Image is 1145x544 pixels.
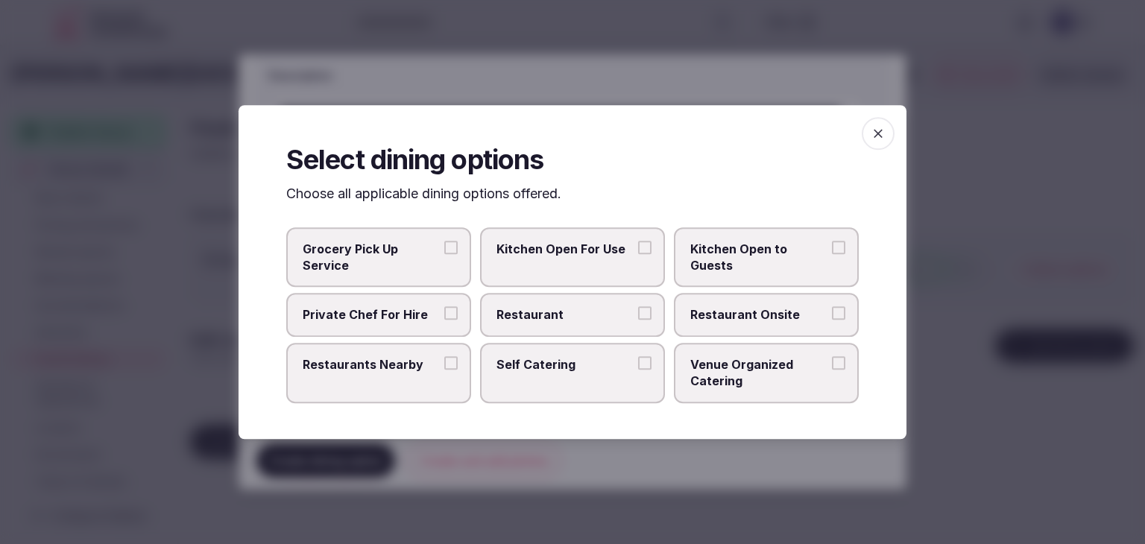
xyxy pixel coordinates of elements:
[303,241,440,274] span: Grocery Pick Up Service
[832,307,845,320] button: Restaurant Onsite
[832,241,845,254] button: Kitchen Open to Guests
[444,356,458,370] button: Restaurants Nearby
[303,307,440,323] span: Private Chef For Hire
[690,356,827,390] span: Venue Organized Catering
[690,241,827,274] span: Kitchen Open to Guests
[444,307,458,320] button: Private Chef For Hire
[496,356,634,373] span: Self Catering
[690,307,827,323] span: Restaurant Onsite
[832,356,845,370] button: Venue Organized Catering
[444,241,458,254] button: Grocery Pick Up Service
[286,141,859,178] h2: Select dining options
[638,241,652,254] button: Kitchen Open For Use
[496,307,634,323] span: Restaurant
[286,185,859,203] p: Choose all applicable dining options offered.
[496,241,634,257] span: Kitchen Open For Use
[638,356,652,370] button: Self Catering
[638,307,652,320] button: Restaurant
[303,356,440,373] span: Restaurants Nearby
